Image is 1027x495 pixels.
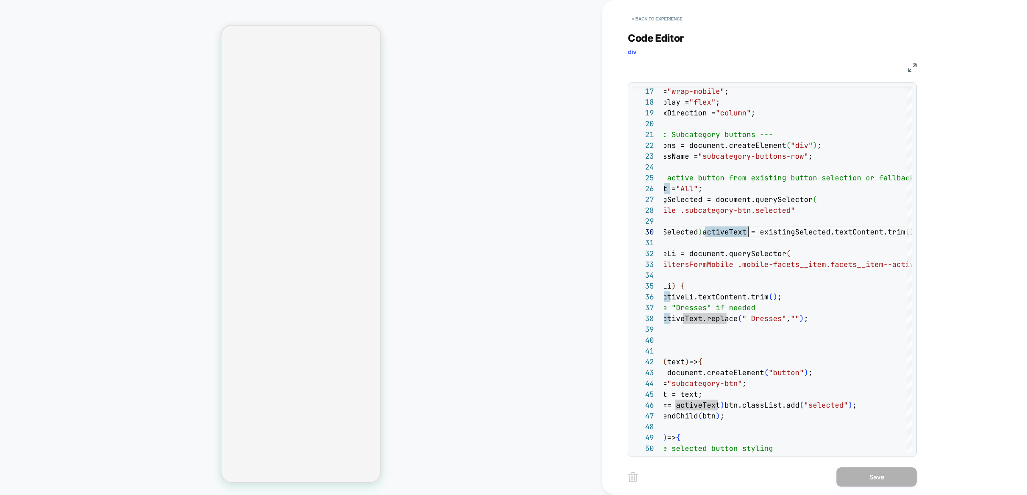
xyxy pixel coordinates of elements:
[676,433,680,442] span: {
[632,345,654,356] div: 41
[632,291,654,302] div: 36
[632,97,654,107] div: 18
[813,141,817,150] span: )
[689,357,698,366] span: =>
[663,357,667,366] span: (
[685,357,689,366] span: )
[632,162,654,172] div: 24
[641,249,786,258] span: activeLi = document.querySelector
[773,292,777,301] span: )
[632,237,654,248] div: 31
[830,173,914,182] span: lection or fallback
[601,314,738,323] span: activeText = activeText.replace
[667,87,725,96] span: "wrap-mobile"
[769,292,773,301] span: (
[852,400,857,410] span: ;
[698,227,702,236] span: )
[632,335,654,345] div: 40
[769,368,804,377] span: "button"
[632,226,654,237] div: 30
[628,48,637,56] span: div
[632,313,654,324] div: 38
[632,378,654,389] div: 44
[764,368,769,377] span: (
[908,63,917,72] img: fullscreen
[641,368,764,377] span: btn = document.createElement
[813,195,817,204] span: (
[663,433,667,442] span: )
[791,141,813,150] span: "div"
[632,107,654,118] div: 19
[610,173,830,182] span: // Determine active button from existing button se
[667,379,742,388] span: "subcategory-btn"
[680,281,685,291] span: {
[817,141,822,150] span: ;
[632,248,654,259] div: 32
[742,314,786,323] span: " Dresses"
[632,151,654,162] div: 23
[791,314,800,323] span: ""
[632,183,654,194] div: 26
[808,368,813,377] span: ;
[698,411,702,420] span: (
[667,433,676,442] span: =>
[632,421,654,432] div: 48
[628,12,686,25] button: < Back to experience
[632,270,654,281] div: 34
[610,130,773,139] span: // --- Row 1: Subcategory buttons ---
[632,443,654,454] div: 50
[777,292,782,301] span: ;
[627,444,773,453] span: // Update selected button styling
[676,184,698,193] span: "All"
[725,400,800,410] span: btn.classList.add
[632,140,654,151] div: 22
[848,260,950,269] span: ts__item--active label"
[716,97,720,107] span: ;
[667,357,685,366] span: text
[632,281,654,291] div: 35
[601,292,769,301] span: activeText = activeLi.textContent.trim
[632,118,654,129] div: 20
[619,206,795,215] span: "#wrap-mobile .subcategory-btn.selected"
[720,411,725,420] span: ;
[800,314,804,323] span: )
[627,303,755,312] span: // remove "Dresses" if needed
[632,129,654,140] div: 21
[632,432,654,443] div: 49
[720,400,725,410] span: )
[632,410,654,421] div: 47
[751,108,755,117] span: ;
[632,172,654,183] div: 25
[628,32,684,44] span: Code Editor
[804,400,848,410] span: "selected"
[804,314,808,323] span: ;
[632,194,654,205] div: 27
[716,108,751,117] span: "column"
[848,400,852,410] span: )
[698,357,702,366] span: {
[742,379,747,388] span: ;
[632,324,654,335] div: 39
[905,227,910,236] span: (
[627,260,848,269] span: "#FacetFiltersFormMobile .mobile-facets__item.face
[725,87,729,96] span: ;
[632,86,654,97] div: 17
[786,314,791,323] span: ,
[632,389,654,400] div: 45
[698,184,702,193] span: ;
[808,152,813,161] span: ;
[628,472,638,482] img: delete
[632,400,654,410] div: 46
[716,411,720,420] span: )
[738,314,742,323] span: (
[786,249,791,258] span: (
[632,356,654,367] div: 42
[632,367,654,378] div: 43
[632,259,654,270] div: 33
[698,152,808,161] span: "subcategory-buttons-row"
[636,400,720,410] span: text === activeText
[632,195,813,204] span: existingSelected = document.querySelector
[786,141,791,150] span: (
[632,141,786,150] span: rowButtons = document.createElement
[632,216,654,226] div: 29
